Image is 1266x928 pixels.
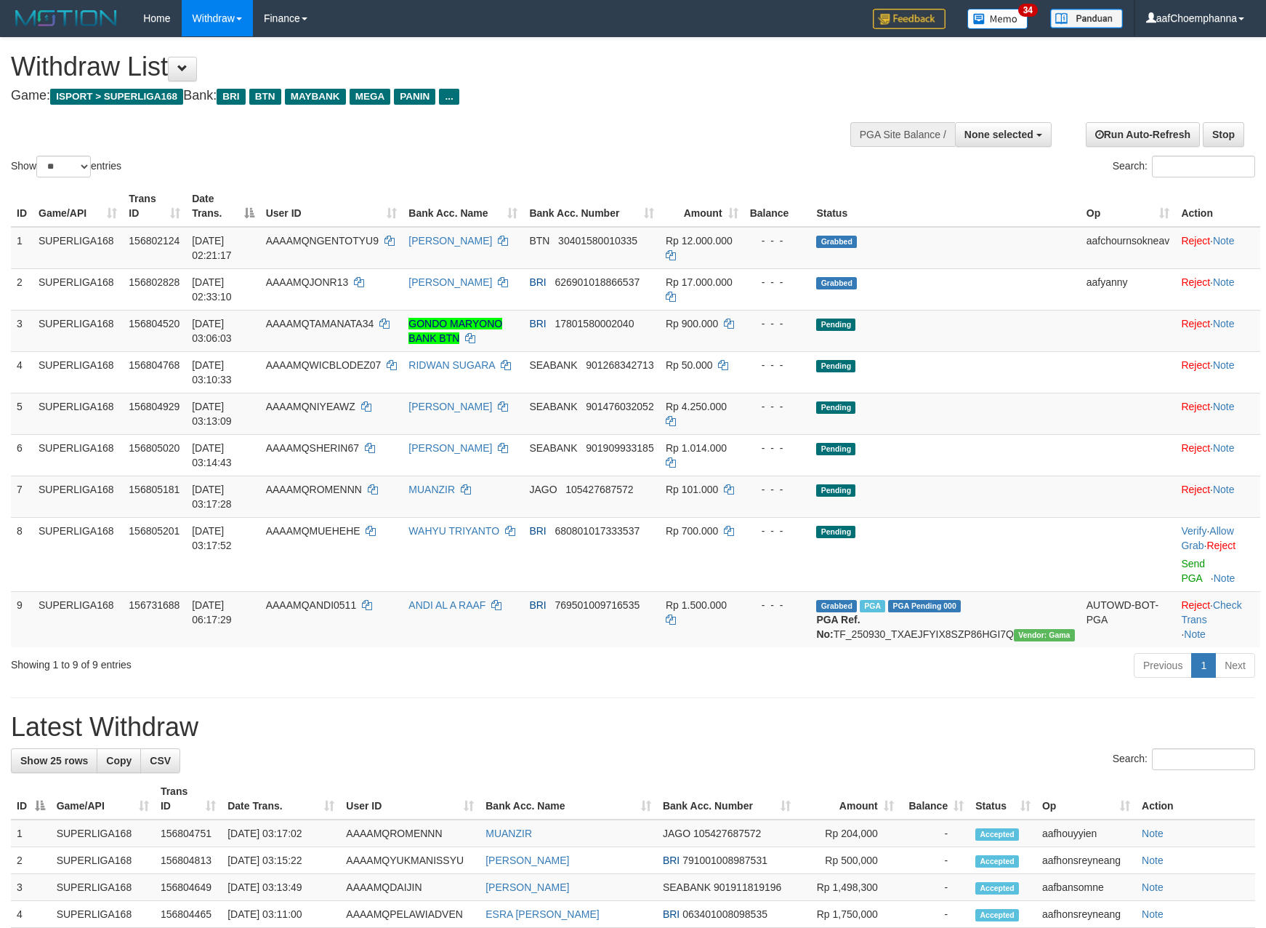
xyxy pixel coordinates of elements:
span: [DATE] 03:13:09 [192,401,232,427]
span: PANIN [394,89,435,105]
td: · · [1175,517,1260,591]
b: PGA Ref. No: [816,614,860,640]
a: Stop [1203,122,1244,147]
a: [PERSON_NAME] [408,442,492,454]
td: [DATE] 03:17:02 [222,820,340,847]
span: [DATE] 03:10:33 [192,359,232,385]
span: Rp 1.500.000 [666,599,727,611]
span: [DATE] 06:17:29 [192,599,232,625]
span: Rp 12.000.000 [666,235,733,247]
th: Op: activate to sort column ascending [1081,185,1176,227]
td: · [1175,268,1260,310]
label: Show entries [11,156,121,177]
span: BRI [663,908,680,920]
span: Copy 769501009716535 to clipboard [555,599,640,611]
span: BRI [529,525,546,537]
span: 156805181 [129,484,180,495]
span: Copy 30401580010335 to clipboard [558,235,637,247]
td: [DATE] 03:15:22 [222,847,340,874]
td: · [1175,351,1260,393]
th: Bank Acc. Number: activate to sort column ascending [523,185,660,227]
span: ISPORT > SUPERLIGA168 [50,89,183,105]
span: 156802828 [129,276,180,288]
span: Grabbed [816,600,857,612]
th: Game/API: activate to sort column ascending [33,185,123,227]
a: [PERSON_NAME] [408,276,492,288]
a: CSV [140,748,180,773]
td: 156804649 [155,874,222,901]
a: Reject [1181,276,1210,288]
span: 156802124 [129,235,180,247]
span: None selected [964,129,1033,140]
td: · [1175,393,1260,434]
a: RIDWAN SUGARA [408,359,495,371]
a: Reject [1181,401,1210,412]
span: Rp 17.000.000 [666,276,733,288]
td: SUPERLIGA168 [33,434,123,476]
div: - - - [750,399,805,414]
td: Rp 500,000 [797,847,900,874]
td: 3 [11,874,51,901]
td: 5 [11,393,33,434]
span: [DATE] 03:06:03 [192,318,232,344]
span: AAAAMQSHERIN67 [266,442,359,454]
h4: Game: Bank: [11,89,829,103]
td: 2 [11,268,33,310]
a: Reject [1181,359,1210,371]
span: Copy 901268342713 to clipboard [586,359,653,371]
th: Action [1175,185,1260,227]
th: Bank Acc. Number: activate to sort column ascending [657,778,797,820]
a: WAHYU TRIYANTO [408,525,499,537]
h1: Withdraw List [11,52,829,81]
a: [PERSON_NAME] [485,855,569,866]
span: [DATE] 03:17:28 [192,484,232,510]
h1: Latest Withdraw [11,713,1255,742]
img: Feedback.jpg [873,9,946,29]
span: SEABANK [663,881,711,893]
th: Balance [744,185,811,227]
span: Accepted [975,855,1019,868]
td: 4 [11,901,51,928]
div: - - - [750,441,805,455]
div: Showing 1 to 9 of 9 entries [11,652,517,672]
th: Game/API: activate to sort column ascending [51,778,155,820]
td: 1 [11,227,33,269]
span: Accepted [975,882,1019,895]
td: Rp 204,000 [797,820,900,847]
span: Grabbed [816,236,857,248]
span: Marked by aafromsomean [860,600,885,612]
th: Trans ID: activate to sort column ascending [155,778,222,820]
a: Next [1215,653,1255,678]
span: PGA Pending [888,600,961,612]
td: 7 [11,476,33,517]
th: Op: activate to sort column ascending [1036,778,1136,820]
span: Copy 680801017333537 to clipboard [555,525,640,537]
a: [PERSON_NAME] [408,235,492,247]
td: 8 [11,517,33,591]
td: - [900,874,969,901]
span: AAAAMQTAMANATA34 [266,318,374,329]
span: Rp 101.000 [666,484,718,495]
a: MUANZIR [408,484,455,495]
span: BRI [529,599,546,611]
a: Note [1184,628,1206,640]
td: aafhonsreyneang [1036,847,1136,874]
img: panduan.png [1050,9,1123,28]
span: SEABANK [529,442,577,454]
span: Vendor URL: https://trx31.1velocity.biz [1014,629,1075,641]
td: aafyanny [1081,268,1176,310]
td: · · [1175,591,1260,647]
span: BTN [529,235,549,247]
span: BRI [217,89,245,105]
td: SUPERLIGA168 [33,227,123,269]
span: Pending [816,484,855,497]
th: Bank Acc. Name: activate to sort column ascending [403,185,523,227]
span: AAAAMQROMENNN [266,484,362,495]
span: ... [439,89,459,105]
td: SUPERLIGA168 [33,268,123,310]
a: ESRA [PERSON_NAME] [485,908,599,920]
span: JAGO [663,828,690,839]
td: AAAAMQDAIJIN [340,874,480,901]
span: JAGO [529,484,557,495]
span: AAAAMQNIYEAWZ [266,401,355,412]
